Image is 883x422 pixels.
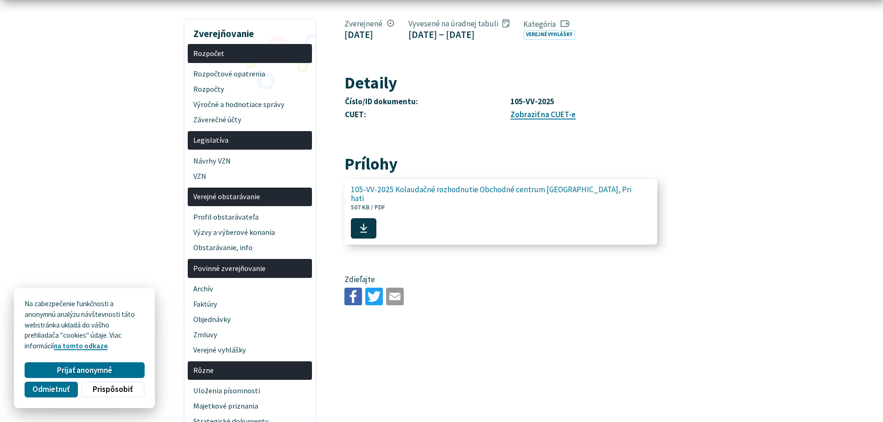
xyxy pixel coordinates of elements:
span: Návrhy VZN [193,153,307,169]
a: Obstarávanie, info [188,240,312,256]
a: Verejné vyhlášky [188,342,312,358]
a: Uloženia písomnosti [188,384,312,399]
a: Rôzne [188,361,312,380]
th: CUET: [344,108,509,121]
span: Prispôsobiť [93,384,133,394]
a: Majetkové priznania [188,399,312,414]
a: Výzvy a výberové konania [188,225,312,240]
span: Výročné a hodnotiace správy [193,97,307,112]
a: Rozpočet [188,44,312,63]
h2: Detaily [344,74,657,92]
span: Rozpočtové opatrenia [193,67,307,82]
button: Prijať anonymné [25,362,144,378]
h3: Zverejňovanie [188,21,312,41]
figcaption: [DATE] − [DATE] [408,29,509,40]
span: Zmluvy [193,327,307,342]
span: Zverejnené [344,19,394,29]
span: 507 KB / PDF [351,204,385,212]
th: Číslo/ID dokumentu: [344,95,509,108]
button: Odmietnuť [25,382,77,397]
span: Rozpočty [193,82,307,97]
a: Zobraziť na CUET-e [510,109,576,120]
span: VZN [193,169,307,184]
a: Výročné a hodnotiace správy [188,97,312,112]
a: 105-VV-2025 Kolaudačné rozhodnutie Obchodné centrum [GEOGRAPHIC_DATA], Pri hati 507 KB / PDF [344,179,657,245]
a: Rozpočty [188,82,312,97]
span: Rôzne [193,363,307,378]
a: Legislatíva [188,131,312,150]
span: Odmietnuť [32,384,70,394]
a: Zmluvy [188,327,312,342]
span: Povinné zverejňovanie [193,261,307,276]
strong: 105-VV-2025 [510,96,554,107]
a: Faktúry [188,296,312,312]
a: Objednávky [188,312,312,327]
a: Povinné zverejňovanie [188,259,312,278]
img: Zdieľať e-mailom [386,288,404,305]
span: Profil obstarávateľa [193,210,307,225]
p: Zdieľajte [344,274,657,286]
span: Verejné obstarávanie [193,189,307,204]
span: Faktúry [193,296,307,312]
span: Prijať anonymné [57,365,112,375]
span: Verejné vyhlášky [193,342,307,358]
p: Na zabezpečenie funkčnosti a anonymnú analýzu návštevnosti táto webstránka ukladá do vášho prehli... [25,299,144,352]
span: Vyvesené na úradnej tabuli [408,19,509,29]
button: Prispôsobiť [81,382,144,397]
span: Archív [193,281,307,296]
span: Legislatíva [193,133,307,148]
span: Obstarávanie, info [193,240,307,256]
span: Záverečné účty [193,112,307,127]
span: Kategória [523,19,579,29]
a: Verejné vyhlášky [523,30,575,40]
img: Zdieľať na Twitteri [365,288,383,305]
span: 105-VV-2025 Kolaudačné rozhodnutie Obchodné centrum [GEOGRAPHIC_DATA], Pri hati [351,185,641,203]
span: Rozpočet [193,46,307,61]
a: na tomto odkaze [54,341,108,350]
a: Záverečné účty [188,112,312,127]
a: Návrhy VZN [188,153,312,169]
h2: Prílohy [344,155,657,173]
span: Uloženia písomnosti [193,384,307,399]
a: Rozpočtové opatrenia [188,67,312,82]
figcaption: [DATE] [344,29,394,40]
span: Objednávky [193,312,307,327]
a: Verejné obstarávanie [188,188,312,207]
span: Výzvy a výberové konania [193,225,307,240]
span: Majetkové priznania [193,399,307,414]
a: Profil obstarávateľa [188,210,312,225]
a: VZN [188,169,312,184]
img: Zdieľať na Facebooku [344,288,362,305]
a: Archív [188,281,312,296]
